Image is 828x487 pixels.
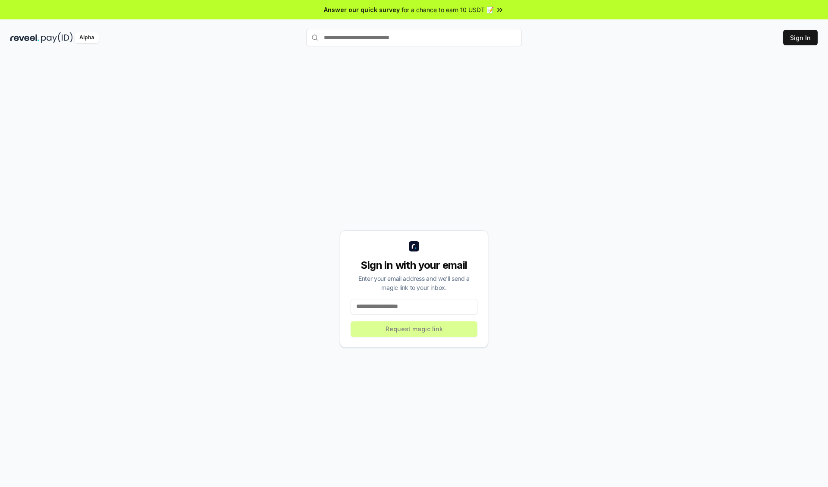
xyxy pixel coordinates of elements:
img: logo_small [409,241,419,251]
button: Sign In [783,30,818,45]
div: Enter your email address and we’ll send a magic link to your inbox. [351,274,477,292]
div: Alpha [75,32,99,43]
img: reveel_dark [10,32,39,43]
span: Answer our quick survey [324,5,400,14]
div: Sign in with your email [351,258,477,272]
span: for a chance to earn 10 USDT 📝 [401,5,494,14]
img: pay_id [41,32,73,43]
